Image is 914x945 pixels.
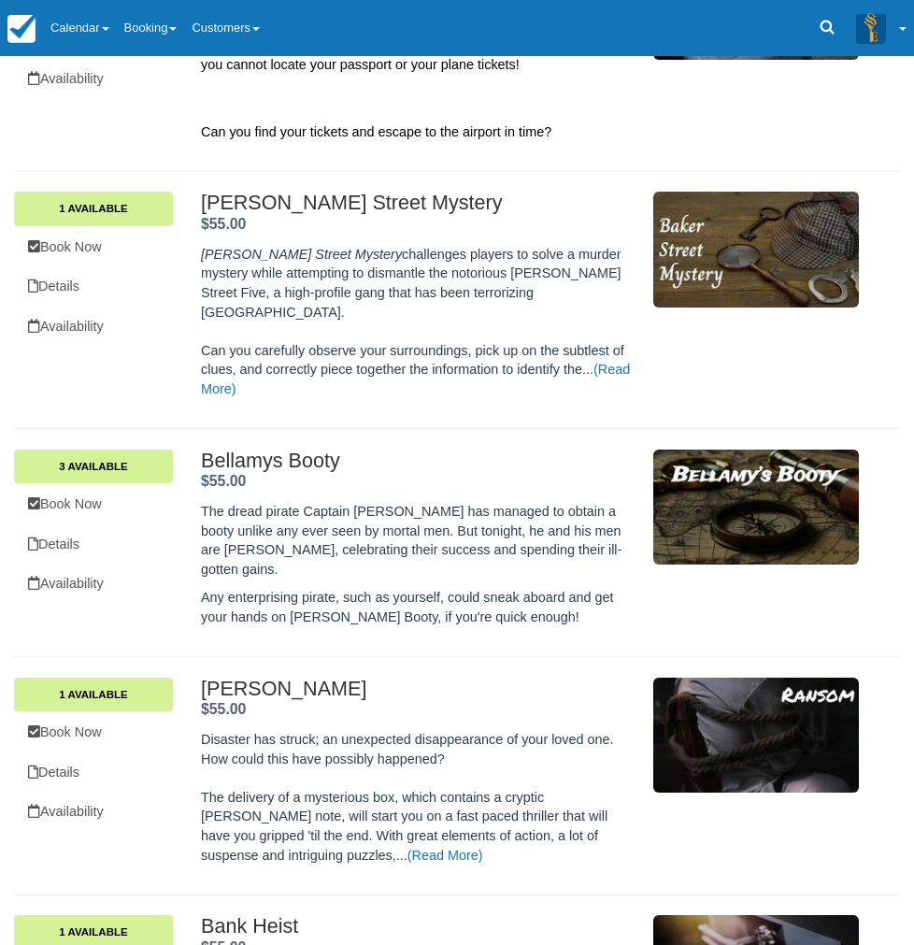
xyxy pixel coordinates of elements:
[14,565,173,603] a: Availability
[14,793,173,831] a: Availability
[14,267,173,306] a: Details
[14,678,173,711] a: 1 Available
[201,588,639,626] p: Any enterprising pirate, such as yourself, could sneak aboard and get your hands on [PERSON_NAME]...
[201,450,639,472] h2: Bellamys Booty
[14,525,173,564] a: Details
[201,473,246,489] strong: Price: $55
[201,192,639,214] h2: [PERSON_NAME] Street Mystery
[201,216,246,232] strong: Price: $55
[14,713,173,752] a: Book Now
[7,15,36,43] img: checkfront-main-nav-mini-logo.png
[14,485,173,523] a: Book Now
[407,848,483,863] a: (Read More)
[201,701,246,717] strong: Price: $55
[856,13,886,43] img: A3
[653,678,859,793] img: M31-3
[201,216,246,232] span: $55.00
[201,362,630,396] a: (Read More)
[14,450,173,483] a: 3 Available
[653,450,859,565] img: M69-2
[201,701,246,717] span: $55.00
[201,245,639,399] p: challenges players to solve a murder mystery while attempting to dismantle the notorious [PERSON_...
[653,192,859,307] img: M3-3
[14,753,173,792] a: Details
[201,915,639,938] h2: Bank Heist
[14,228,173,266] a: Book Now
[201,678,639,700] h2: [PERSON_NAME]
[14,308,173,346] a: Availability
[14,192,173,225] a: 1 Available
[201,502,639,579] p: The dread pirate Captain [PERSON_NAME] has managed to obtain a booty unlike any ever seen by mort...
[14,60,173,98] a: Availability
[201,473,246,489] span: $55.00
[201,730,639,865] p: Disaster has struck; an unexpected disappearance of your loved one. How could this have possibly ...
[201,247,402,262] em: [PERSON_NAME] Street Mystery
[201,124,551,139] span: Can you find your tickets and escape to the airport in time?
